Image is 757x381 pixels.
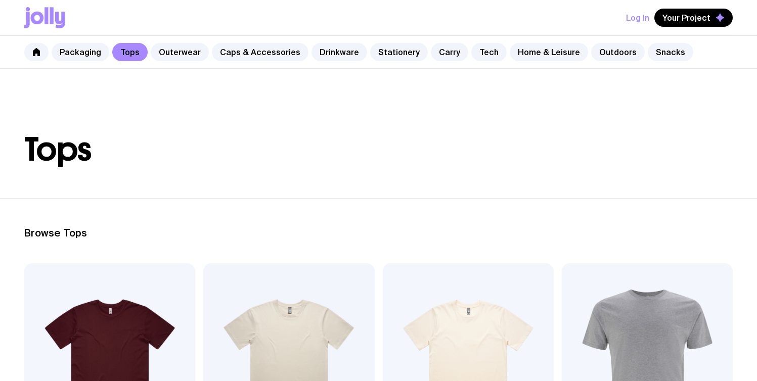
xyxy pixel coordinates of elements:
a: Drinkware [311,43,367,61]
a: Stationery [370,43,428,61]
a: Caps & Accessories [212,43,308,61]
a: Tech [471,43,507,61]
a: Tops [112,43,148,61]
button: Your Project [654,9,733,27]
a: Packaging [52,43,109,61]
span: Your Project [662,13,710,23]
a: Carry [431,43,468,61]
h2: Browse Tops [24,227,733,239]
a: Outdoors [591,43,645,61]
a: Home & Leisure [510,43,588,61]
h1: Tops [24,133,733,166]
a: Outerwear [151,43,209,61]
button: Log In [626,9,649,27]
a: Snacks [648,43,693,61]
